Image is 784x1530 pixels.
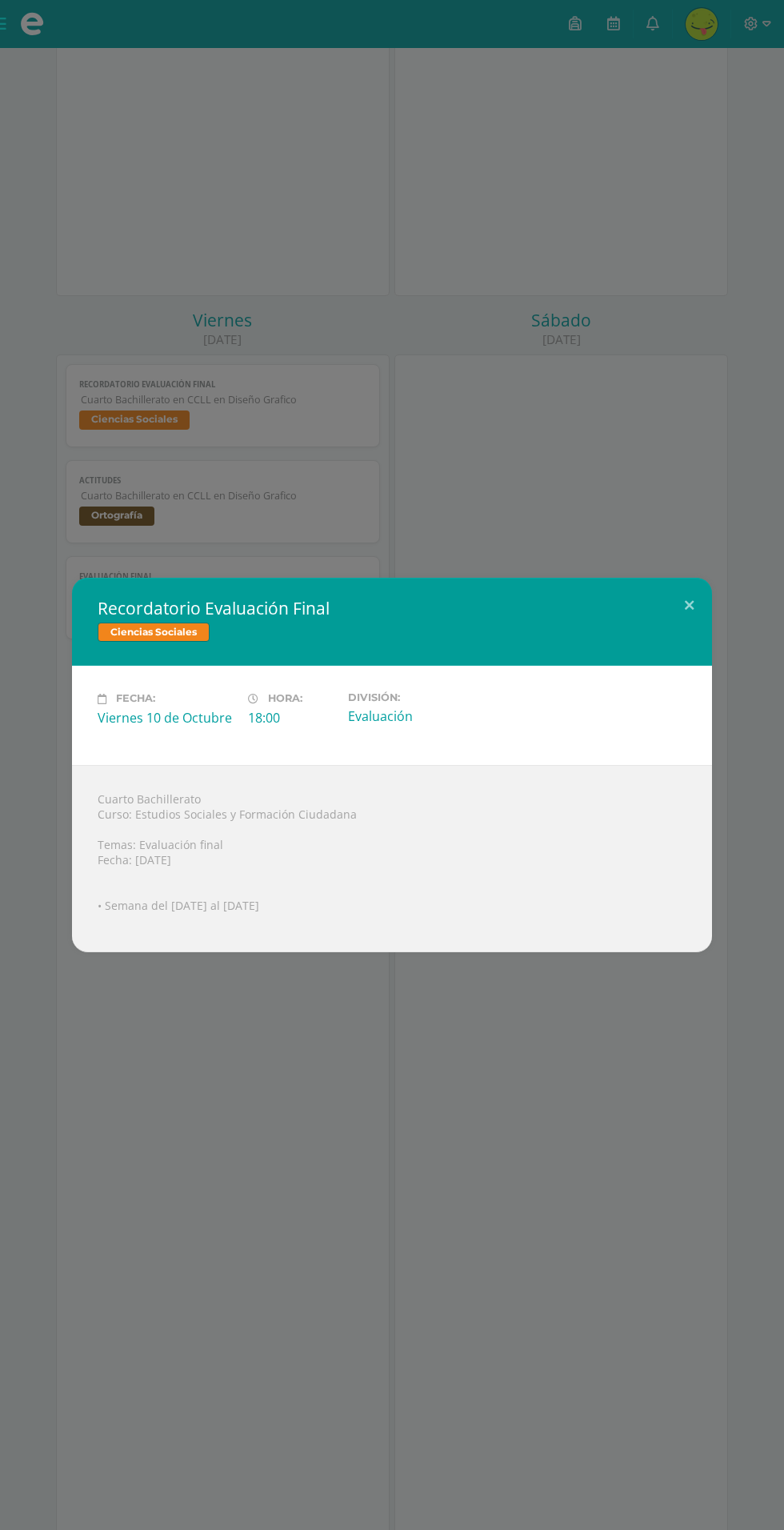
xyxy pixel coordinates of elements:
div: Evaluación [348,707,486,725]
span: Fecha: [116,693,155,705]
div: 18:00 [248,709,335,727]
div: Viernes 10 de Octubre [98,709,235,727]
button: Close (Esc) [666,578,712,632]
span: Hora: [268,693,302,705]
span: Ciencias Sociales [98,623,210,642]
label: División: [348,691,486,703]
div: Cuarto Bachillerato Curso: Estudios Sociales y Formación Ciudadana Temas: Evaluación final Fecha:... [72,765,712,952]
h2: Recordatorio Evaluación Final [98,597,686,619]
